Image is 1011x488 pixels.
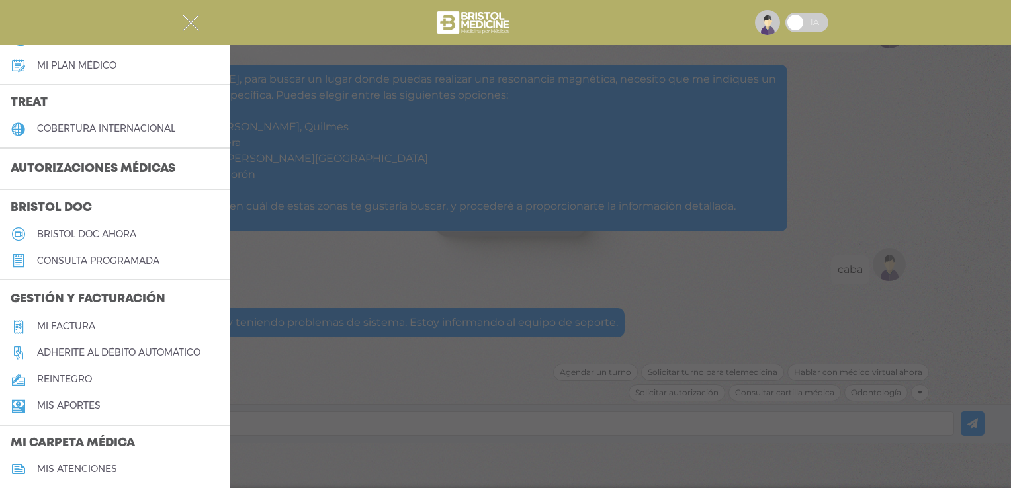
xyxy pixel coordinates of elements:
[37,34,114,45] h5: medicamentos
[183,15,199,31] img: Cober_menu-close-white.svg
[37,123,175,134] h5: cobertura internacional
[435,7,513,38] img: bristol-medicine-blanco.png
[37,400,101,411] h5: Mis aportes
[37,374,92,385] h5: reintegro
[37,60,116,71] h5: Mi plan médico
[37,464,117,475] h5: mis atenciones
[37,347,200,358] h5: Adherite al débito automático
[37,321,95,332] h5: Mi factura
[37,255,159,266] h5: consulta programada
[755,10,780,35] img: profile-placeholder.svg
[37,229,136,240] h5: Bristol doc ahora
